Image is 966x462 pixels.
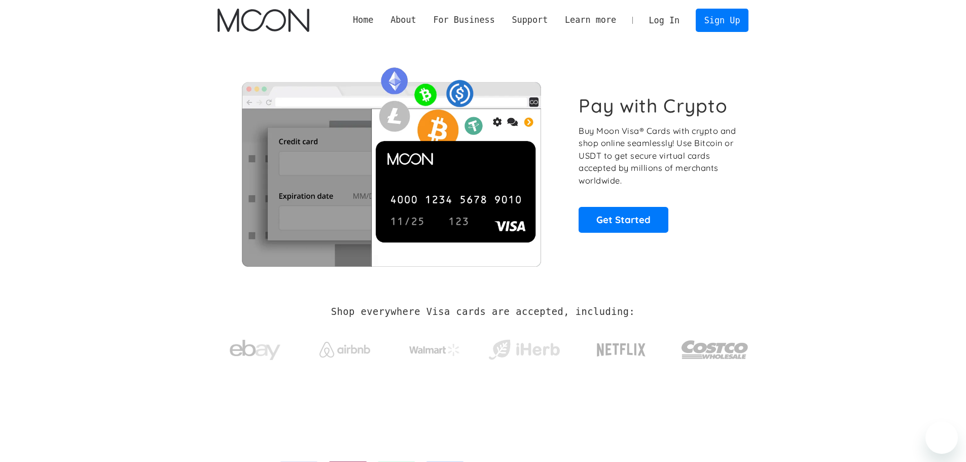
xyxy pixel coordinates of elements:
a: Sign Up [696,9,748,31]
a: Netflix [576,327,667,368]
img: iHerb [486,337,562,363]
img: Moon Logo [218,9,309,32]
img: ebay [230,334,280,366]
a: Costco [681,321,749,374]
p: Buy Moon Visa® Cards with crypto and shop online seamlessly! Use Bitcoin or USDT to get secure vi... [579,125,737,187]
a: Airbnb [307,332,382,363]
a: Walmart [397,334,472,361]
div: About [390,14,416,26]
img: Airbnb [319,342,370,358]
a: ebay [218,324,293,371]
a: iHerb [486,327,562,368]
div: About [382,14,424,26]
div: For Business [425,14,504,26]
img: Walmart [409,344,460,356]
a: Home [344,14,382,26]
img: Moon Cards let you spend your crypto anywhere Visa is accepted. [218,60,565,266]
div: For Business [433,14,494,26]
a: Log In [640,9,688,31]
h1: Pay with Crypto [579,94,728,117]
div: Learn more [565,14,616,26]
div: Learn more [556,14,625,26]
h2: Shop everywhere Visa cards are accepted, including: [331,306,635,317]
img: Netflix [596,337,647,363]
a: home [218,9,309,32]
img: Costco [681,331,749,369]
div: Support [512,14,548,26]
div: Support [504,14,556,26]
iframe: Кнопка запуска окна обмена сообщениями [925,421,958,454]
a: Get Started [579,207,668,232]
